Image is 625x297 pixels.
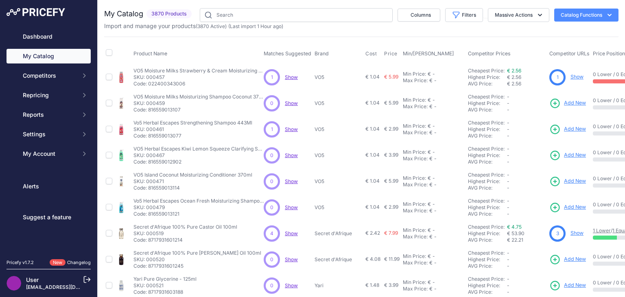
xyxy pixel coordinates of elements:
[468,250,505,256] a: Cheapest Price:
[133,282,197,289] p: SKU: 000521
[403,234,428,240] div: Max Price:
[468,263,507,269] div: AVG Price:
[7,259,34,266] div: Pricefy v1.7.2
[428,123,431,129] div: €
[468,159,507,165] div: AVG Price:
[507,289,509,295] span: -
[468,211,507,217] div: AVG Price:
[133,237,237,243] p: Code: 8717931601214
[384,204,398,210] span: € 2.99
[468,126,507,133] div: Highest Price:
[433,286,437,292] div: -
[593,227,611,234] a: 1 Lower
[285,152,298,158] span: Show
[428,97,431,103] div: €
[384,282,398,288] span: € 3.99
[403,123,426,129] div: Min Price:
[7,68,91,83] button: Competitors
[433,77,437,84] div: -
[365,230,380,236] span: € 2.42
[133,185,252,191] p: Code: 816559013114
[468,94,505,100] a: Cheapest Price:
[315,282,362,289] p: Yari
[23,150,76,158] span: My Account
[554,9,618,22] button: Catalog Functions
[133,263,261,269] p: Code: 8717931601245
[270,256,273,263] span: 0
[468,204,507,211] div: Highest Price:
[133,178,252,185] p: SKU: 000471
[468,276,505,282] a: Cheapest Price:
[428,201,431,207] div: €
[285,230,298,236] span: Show
[468,68,505,74] a: Cheapest Price:
[549,280,586,291] a: Add New
[429,234,433,240] div: €
[285,100,298,106] span: Show
[285,126,298,132] a: Show
[285,178,298,184] span: Show
[428,279,431,286] div: €
[428,253,431,260] div: €
[285,282,298,288] a: Show
[564,151,586,159] span: Add New
[365,178,380,184] span: € 1.04
[365,100,380,106] span: € 1.04
[564,282,586,289] span: Add New
[133,230,237,237] p: SKU: 000519
[133,74,264,81] p: SKU: 000457
[67,260,91,265] a: Changelog
[507,172,509,178] span: -
[7,29,91,44] a: Dashboard
[315,256,362,263] p: Secret d'Afrique
[468,172,505,178] a: Cheapest Price:
[403,253,426,260] div: Min Price:
[507,100,509,106] span: -
[557,74,559,81] span: 1
[23,130,76,138] span: Settings
[433,260,437,266] div: -
[285,204,298,210] a: Show
[564,256,586,263] span: Add New
[468,107,507,113] div: AVG Price:
[468,152,507,159] div: Highest Price:
[315,100,362,107] p: VO5
[384,50,399,57] button: Price
[507,224,522,230] a: € 4.75
[271,126,273,133] span: 1
[365,74,380,80] span: € 1.04
[468,133,507,139] div: AVG Price:
[549,124,586,135] a: Add New
[507,198,509,204] span: -
[403,227,426,234] div: Min Price:
[50,259,66,266] span: New
[403,155,428,162] div: Max Price:
[428,149,431,155] div: €
[146,9,192,19] span: 3870 Products
[403,149,426,155] div: Min Price:
[564,125,586,133] span: Add New
[468,256,507,263] div: Highest Price:
[133,50,167,57] span: Product Name
[429,286,433,292] div: €
[365,204,380,210] span: € 1.04
[570,74,583,80] a: Show
[7,107,91,122] button: Reports
[507,185,509,191] span: -
[507,204,509,210] span: -
[431,97,435,103] div: -
[26,276,39,283] a: User
[403,77,428,84] div: Max Price:
[549,150,586,161] a: Add New
[384,50,398,57] span: Price
[428,71,431,77] div: €
[403,129,428,136] div: Max Price:
[403,181,428,188] div: Max Price:
[285,74,298,80] span: Show
[429,260,433,266] div: €
[315,126,362,133] p: VO5
[315,178,362,185] p: VO5
[431,227,435,234] div: -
